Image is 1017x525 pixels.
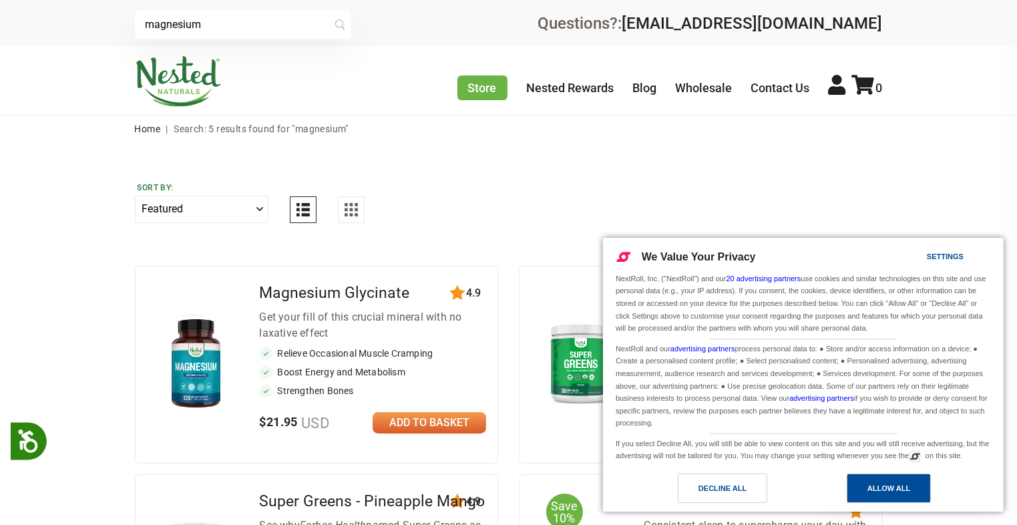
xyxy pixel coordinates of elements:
[259,365,486,379] li: Boost Energy and Metabolism
[259,384,486,397] li: Strengthen Bones
[698,481,747,496] div: Decline All
[41,10,173,30] span: The Nested Loyalty Program
[613,434,994,464] div: If you select Decline All, you will still be able to view content on this site and you will still...
[135,56,222,107] img: Nested Naturals
[259,492,485,510] a: Super Greens - Pineapple Mango
[876,81,883,95] span: 0
[259,415,329,429] span: $21.95
[135,116,883,142] nav: breadcrumbs
[852,81,883,95] a: 0
[298,415,329,431] span: USD
[457,75,507,100] a: Store
[259,347,486,360] li: Relieve Occasional Muscle Cramping
[174,124,349,134] span: Search: 5 results found for "magnesium"
[135,124,161,134] a: Home
[611,474,803,510] a: Decline All
[803,474,996,510] a: Allow All
[163,124,172,134] span: |
[622,14,883,33] a: [EMAIL_ADDRESS][DOMAIN_NAME]
[789,394,854,402] a: advertising partners
[633,81,657,95] a: Blog
[345,203,358,216] img: Grid
[296,203,310,216] img: List
[138,182,266,193] label: Sort by:
[613,339,994,431] div: NextRoll and our process personal data to: ● Store and/or access information on a device; ● Creat...
[751,81,810,95] a: Contact Us
[135,10,351,39] input: Try "Sleeping"
[676,81,733,95] a: Wholesale
[670,345,735,353] a: advertising partners
[613,271,994,336] div: NextRoll, Inc. ("NextRoll") and our use cookies and similar technologies on this site and use per...
[527,81,614,95] a: Nested Rewards
[867,481,910,496] div: Allow All
[259,309,486,341] div: Get your fill of this crucial mineral with no laxative effect
[157,313,235,415] img: Magnesium Glycinate
[538,15,883,31] div: Questions?:
[259,284,409,302] a: Magnesium Glycinate
[542,318,620,408] img: Super Greens - The Original Supergreens
[642,251,756,262] span: We Value Your Privacy
[903,246,936,271] a: Settings
[927,249,964,264] div: Settings
[727,275,801,283] a: 20 advertising partners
